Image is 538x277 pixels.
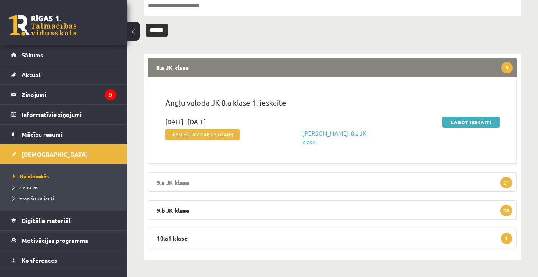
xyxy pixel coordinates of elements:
span: 1 [501,62,513,73]
span: Konferences [22,256,57,264]
a: Sākums [11,45,116,65]
a: Aktuāli [11,65,116,84]
span: 26 [500,205,512,216]
a: Ieskaišu varianti [13,194,118,202]
legend: Informatīvie ziņojumi [22,105,116,124]
a: Ziņojumi3 [11,85,116,104]
legend: 10.a1 klase [148,228,517,247]
span: Izlabotās [13,184,38,190]
a: [PERSON_NAME], 8.a JK klase [302,129,366,146]
span: Mācību resursi [22,130,63,138]
span: 21:48:23 [DATE] [197,131,233,137]
a: Mācību resursi [11,125,116,144]
a: [DEMOGRAPHIC_DATA] [11,144,116,164]
a: Rīgas 1. Tālmācības vidusskola [9,15,77,36]
a: Konferences [11,250,116,270]
span: Neizlabotās [13,173,49,179]
a: Neizlabotās [13,172,118,180]
a: Izlabotās [13,183,118,191]
span: Digitālie materiāli [22,217,72,224]
a: Digitālie materiāli [11,211,116,230]
legend: 9.a JK klase [148,172,517,192]
span: 21 [500,177,512,188]
span: [DEMOGRAPHIC_DATA] [22,150,88,158]
legend: 9.b JK klase [148,200,517,220]
a: Motivācijas programma [11,231,116,250]
a: Labot ieskaiti [442,117,500,128]
legend: 8.a JK klase [148,58,517,77]
a: Informatīvie ziņojumi [11,105,116,124]
span: Sākums [22,51,43,59]
span: Motivācijas programma [22,236,88,244]
span: Ieskaišu varianti [13,195,54,201]
i: 3 [105,89,116,100]
p: Angļu valoda JK 8.a klase 1. ieskaite [165,97,500,112]
legend: Ziņojumi [22,85,116,104]
span: 1 [501,233,512,244]
span: [DATE] - [DATE] [165,117,206,126]
span: Aktuāli [22,71,42,79]
span: Iesniegta: [165,129,240,140]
